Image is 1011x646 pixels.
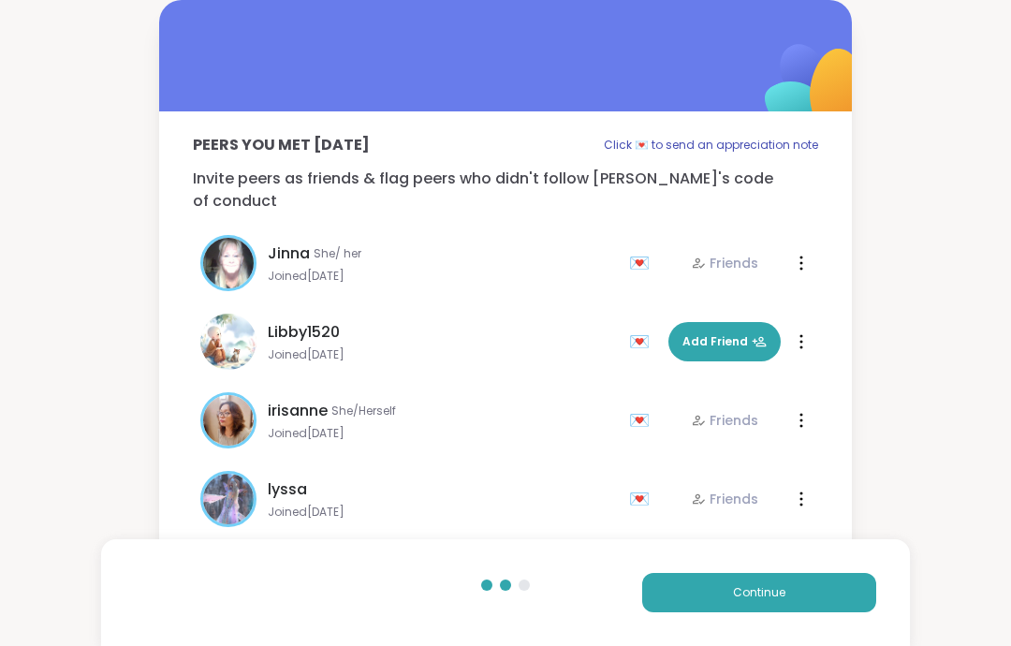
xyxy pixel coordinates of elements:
div: 💌 [629,327,657,357]
img: lyssa [203,474,254,524]
div: Friends [691,490,758,508]
span: Continue [733,584,785,601]
span: irisanne [268,400,328,422]
img: irisanne [203,395,254,446]
p: Invite peers as friends & flag peers who didn't follow [PERSON_NAME]'s code of conduct [193,168,818,213]
button: Add Friend [668,322,781,361]
span: lyssa [268,478,307,501]
span: Joined [DATE] [268,426,618,441]
img: Libby1520 [200,314,256,370]
div: Friends [691,254,758,272]
span: She/ her [314,246,361,261]
p: Click 💌 to send an appreciation note [604,134,818,156]
span: Joined [DATE] [268,269,618,284]
div: 💌 [629,405,657,435]
span: Jinna [268,242,310,265]
span: She/Herself [331,404,396,418]
span: Joined [DATE] [268,347,618,362]
div: 💌 [629,484,657,514]
div: 💌 [629,248,657,278]
span: Libby1520 [268,321,340,344]
p: Peers you met [DATE] [193,134,370,156]
button: Continue [642,573,876,612]
span: Add Friend [682,333,767,350]
div: Friends [691,411,758,430]
span: Joined [DATE] [268,505,618,520]
img: Jinna [203,238,254,288]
